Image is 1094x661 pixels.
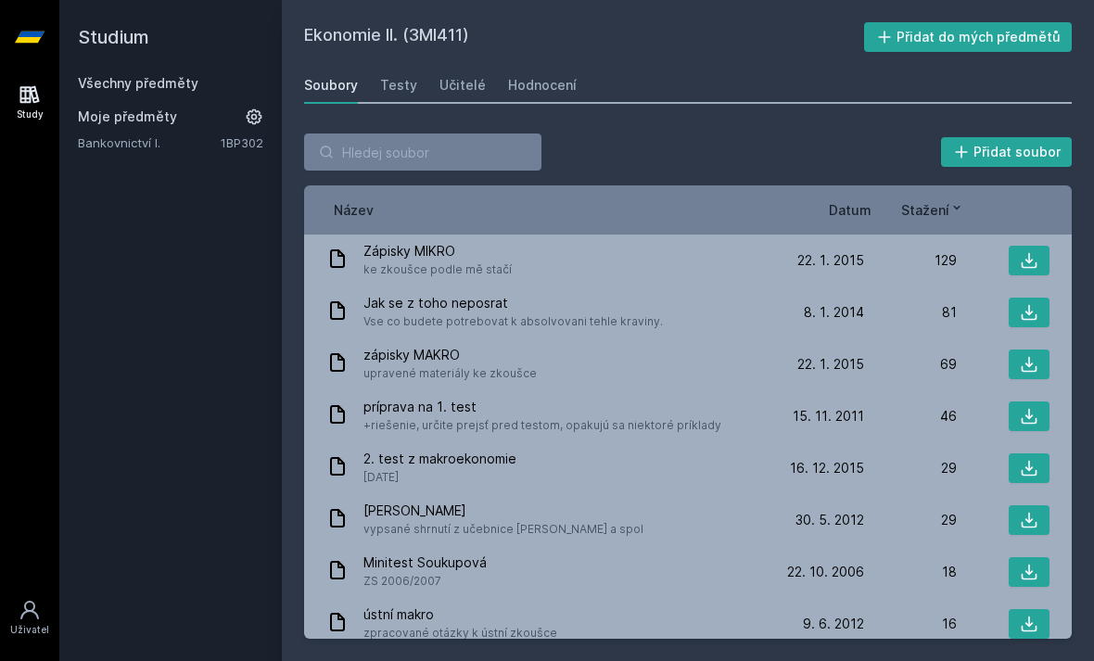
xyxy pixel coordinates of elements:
div: Učitelé [439,76,486,95]
button: Přidat do mých předmětů [864,22,1073,52]
div: Uživatel [10,623,49,637]
span: Vse co budete potrebovat k absolvovani tehle kraviny. [363,312,663,331]
span: ústní makro [363,605,557,624]
div: Soubory [304,76,358,95]
div: 69 [864,355,957,374]
a: Hodnocení [508,67,577,104]
a: Study [4,74,56,131]
span: vypsané shrnutí z učebnice [PERSON_NAME] a spol [363,520,643,539]
span: zápisky MAKRO [363,346,537,364]
button: Stažení [901,200,964,220]
span: ZS 2006/2007 [363,572,487,591]
a: Bankovnictví I. [78,133,221,152]
span: príprava na 1. test [363,398,721,416]
span: [DATE] [363,468,516,487]
div: 29 [864,511,957,529]
span: zpracované otázky k ústní zkoušce [363,624,557,642]
span: 8. 1. 2014 [804,303,864,322]
span: 22. 10. 2006 [787,563,864,581]
span: Jak se z toho neposrat [363,294,663,312]
span: upravené materiály ke zkoušce [363,364,537,383]
button: Název [334,200,374,220]
div: 129 [864,251,957,270]
span: 15. 11. 2011 [793,407,864,426]
input: Hledej soubor [304,133,541,171]
h2: Ekonomie II. (3MI411) [304,22,864,52]
a: Uživatel [4,590,56,646]
div: Study [17,108,44,121]
span: [PERSON_NAME] [363,502,643,520]
a: Testy [380,67,417,104]
span: 16. 12. 2015 [790,459,864,477]
span: 22. 1. 2015 [797,355,864,374]
span: 22. 1. 2015 [797,251,864,270]
span: 2. test z makroekonomie [363,450,516,468]
span: 30. 5. 2012 [795,511,864,529]
span: Moje předměty [78,108,177,126]
div: 46 [864,407,957,426]
span: 9. 6. 2012 [803,615,864,633]
a: Učitelé [439,67,486,104]
span: +riešenie, určite prejsť pred testom, opakujú sa niektoré príklady [363,416,721,435]
a: 1BP302 [221,135,263,150]
button: Datum [829,200,871,220]
a: Soubory [304,67,358,104]
span: Zápisky MIKRO [363,242,512,261]
button: Přidat soubor [941,137,1073,167]
span: Stažení [901,200,949,220]
div: Hodnocení [508,76,577,95]
a: Všechny předměty [78,75,198,91]
div: Testy [380,76,417,95]
div: 29 [864,459,957,477]
div: 81 [864,303,957,322]
span: ke zkoušce podle mě stačí [363,261,512,279]
div: 16 [864,615,957,633]
div: 18 [864,563,957,581]
span: Minitest Soukupová [363,553,487,572]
